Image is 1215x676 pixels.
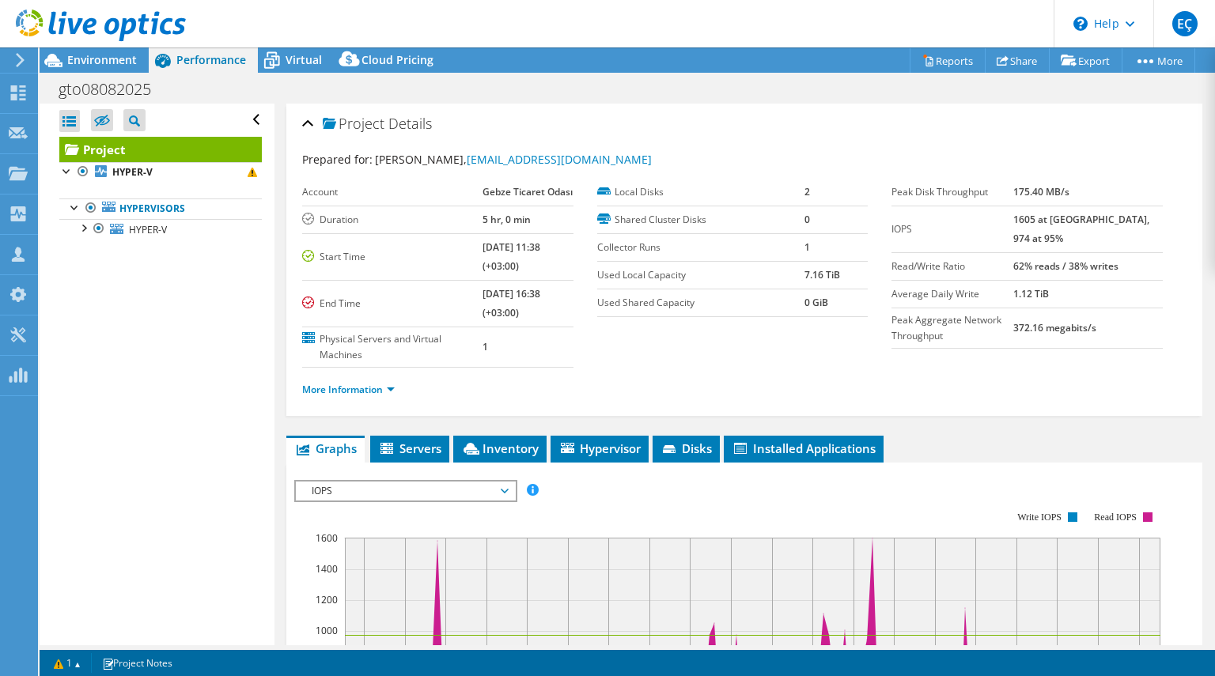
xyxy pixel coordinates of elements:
b: 1605 at [GEOGRAPHIC_DATA], 974 at 95% [1013,213,1149,245]
label: Peak Aggregate Network Throughput [891,312,1013,344]
span: Virtual [286,52,322,67]
b: 7.16 TiB [804,268,840,281]
span: IOPS [304,482,507,500]
a: Project Notes [91,653,184,673]
span: Hypervisor [558,440,641,456]
b: Gebze Ticaret Odası [483,185,573,198]
label: Account [302,184,483,200]
text: Read IOPS [1095,512,1137,523]
b: 1 [483,340,488,353]
label: Used Shared Capacity [597,295,805,311]
svg: \n [1073,17,1088,31]
span: EÇ [1172,11,1198,36]
label: Peak Disk Throughput [891,184,1013,200]
label: Start Time [302,249,483,265]
b: HYPER-V [112,165,153,179]
a: More [1122,48,1195,73]
span: Disks [660,440,712,456]
text: 1000 [316,624,338,637]
label: Physical Servers and Virtual Machines [302,331,483,363]
span: Details [388,114,432,133]
h1: gto08082025 [51,81,176,98]
b: 62% reads / 38% writes [1013,259,1118,273]
label: Prepared for: [302,152,373,167]
b: 1.12 TiB [1013,287,1049,300]
label: Local Disks [597,184,805,200]
label: End Time [302,296,483,312]
label: Average Daily Write [891,286,1013,302]
span: Cloud Pricing [361,52,433,67]
b: 5 hr, 0 min [483,213,531,226]
a: Reports [910,48,986,73]
span: HYPER-V [129,223,167,236]
a: 1 [43,653,92,673]
a: HYPER-V [59,162,262,183]
b: 372.16 megabits/s [1013,321,1096,334]
text: 1600 [316,531,338,545]
a: Hypervisors [59,198,262,219]
a: More Information [302,383,395,396]
span: Graphs [294,440,357,456]
span: [PERSON_NAME], [375,152,652,167]
text: 1400 [316,562,338,576]
a: HYPER-V [59,219,262,240]
b: 175.40 MB/s [1013,185,1069,198]
span: Environment [67,52,137,67]
a: Project [59,137,262,162]
span: Installed Applications [732,440,876,456]
b: [DATE] 11:38 (+03:00) [483,240,540,273]
a: Share [985,48,1050,73]
label: Collector Runs [597,240,805,255]
b: 0 GiB [804,296,828,309]
label: Used Local Capacity [597,267,805,283]
b: 0 [804,213,810,226]
label: Duration [302,212,483,228]
span: Inventory [461,440,539,456]
span: Project [323,116,384,132]
label: Read/Write Ratio [891,259,1013,274]
text: Write IOPS [1017,512,1062,523]
label: Shared Cluster Disks [597,212,805,228]
b: 2 [804,185,810,198]
b: 1 [804,240,810,254]
text: 95th Percentile = 974 IOPS [353,643,469,656]
span: Servers [378,440,441,456]
label: IOPS [891,221,1013,237]
text: 1200 [316,593,338,606]
a: Export [1049,48,1122,73]
span: Performance [176,52,246,67]
a: [EMAIL_ADDRESS][DOMAIN_NAME] [467,152,652,167]
b: [DATE] 16:38 (+03:00) [483,287,540,319]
